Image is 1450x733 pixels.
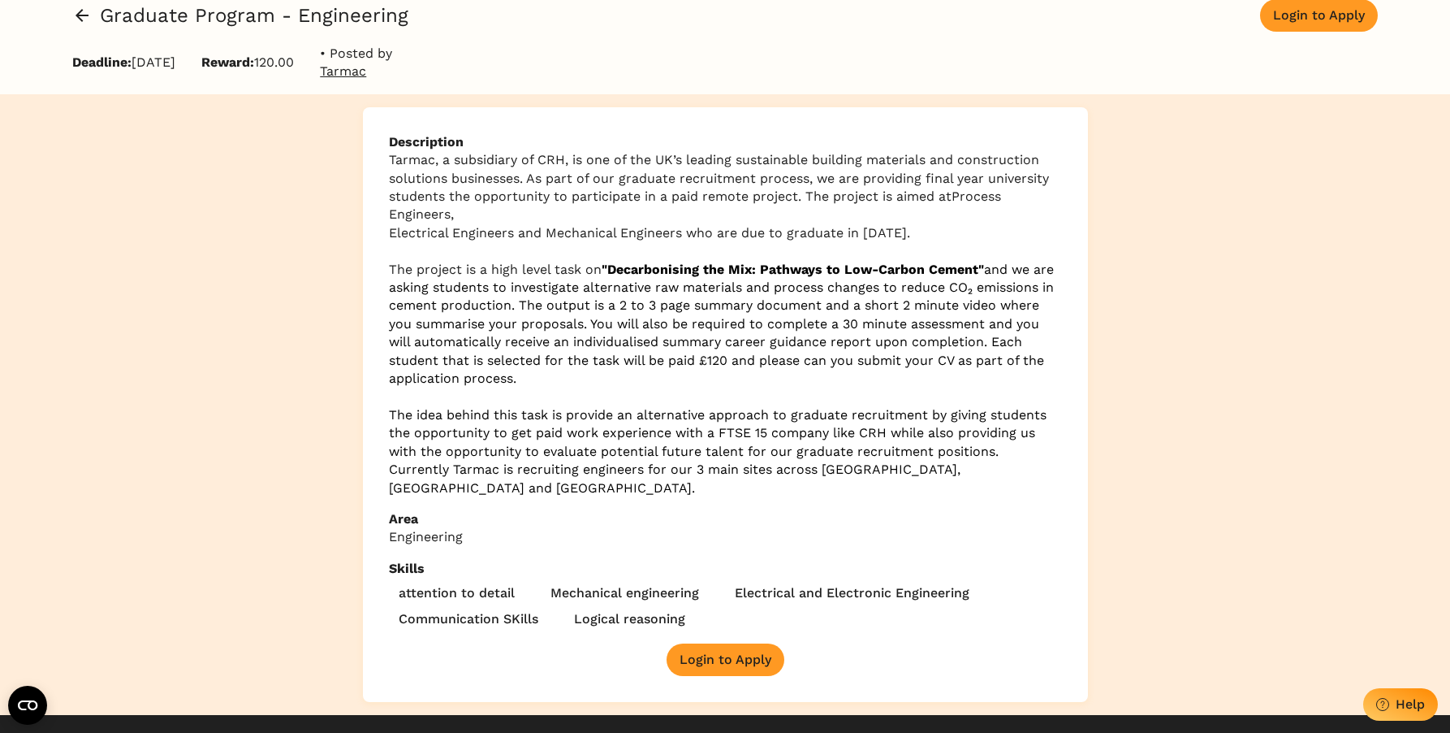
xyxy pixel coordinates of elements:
b: Area [389,510,1062,528]
span: Logical reasoning [574,611,685,627]
b: Skills [389,560,1062,578]
strong: "Decarbonising the Mix: Pathways to Low-Carbon Cement" [602,262,984,277]
div: Help [1396,696,1425,712]
p: • Posted by [320,45,392,81]
span: The project is a high level task on [389,262,602,277]
span: Deadline: [72,54,132,70]
p: 120.00 [201,54,294,72]
span: Electrical Engineers and Mechanical Engineers who are due to graduate in [DATE]. [389,225,910,241]
span: The idea behind this task is provide an alternative approach to graduate recruitment by giving st... [389,407,1047,496]
div: Login to Apply [1273,7,1365,23]
button: Help [1363,688,1438,721]
div: Login to Apply [680,652,771,667]
span: Reward: [201,54,254,70]
button: Login to Apply [667,644,784,676]
p: [DATE] [72,54,175,72]
p: Engineering [389,528,1062,546]
b: Description [389,133,1062,151]
span: Electrical and Electronic Engineering [735,585,969,601]
a: Tarmac [320,63,392,80]
p: Tarmac, a subsidiary of CRH, is one of the UK’s leading sustainable building materials and constr... [389,151,1062,224]
h2: Graduate Program - Engineering [100,7,408,24]
span: Communication SKills [399,611,538,627]
span: and we are asking students to investigate alternative raw materials and process changes to reduce... [389,262,1054,386]
span: attention to detail [399,585,515,601]
span: Mechanical engineering [550,585,699,601]
button: Open CMP widget [8,686,47,725]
